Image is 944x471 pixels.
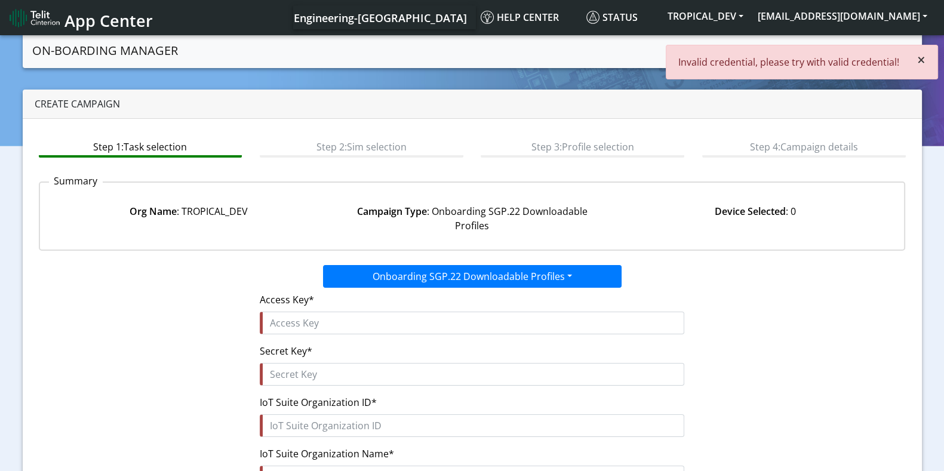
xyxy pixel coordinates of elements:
[817,38,912,61] a: Create campaign
[586,11,599,24] img: status.svg
[481,135,684,158] btn: Step 3: Profile selection
[330,204,613,233] div: : Onboarding SGP.22 Downloadable Profiles
[294,11,467,25] span: Engineering-[GEOGRAPHIC_DATA]
[39,135,242,158] btn: Step 1: Task selection
[357,205,427,218] strong: Campaign Type
[23,90,922,119] div: Create campaign
[260,447,394,461] label: IoT Suite Organization Name*
[614,204,897,233] div: : 0
[905,45,937,74] button: Close
[751,5,934,27] button: [EMAIL_ADDRESS][DOMAIN_NAME]
[260,414,684,437] input: IoT Suite Organization ID
[293,5,466,29] a: Your current platform instance
[260,293,314,307] label: Access Key*
[260,312,684,334] input: Access Key
[10,5,151,30] a: App Center
[323,265,622,288] button: Onboarding SGP.22 Downloadable Profiles
[715,205,786,218] strong: Device Selected
[49,174,103,188] p: Summary
[660,5,751,27] button: TROPICAL_DEV
[917,50,925,69] span: ×
[130,205,177,218] strong: Org Name
[47,204,330,233] div: : TROPICAL_DEV
[678,55,899,69] p: Invalid credential, please try with valid credential!
[754,38,817,61] a: Campaigns
[260,344,312,358] label: Secret Key*
[32,39,178,63] a: On-Boarding Manager
[10,8,60,27] img: logo-telit-cinterion-gw-new.png
[260,135,463,158] btn: Step 2: Sim selection
[64,10,153,32] span: App Center
[582,5,660,29] a: Status
[481,11,494,24] img: knowledge.svg
[260,395,377,410] label: IoT Suite Organization ID*
[586,11,638,24] span: Status
[476,5,582,29] a: Help center
[702,135,906,158] btn: Step 4: Campaign details
[481,11,559,24] span: Help center
[260,363,684,386] input: Secret Key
